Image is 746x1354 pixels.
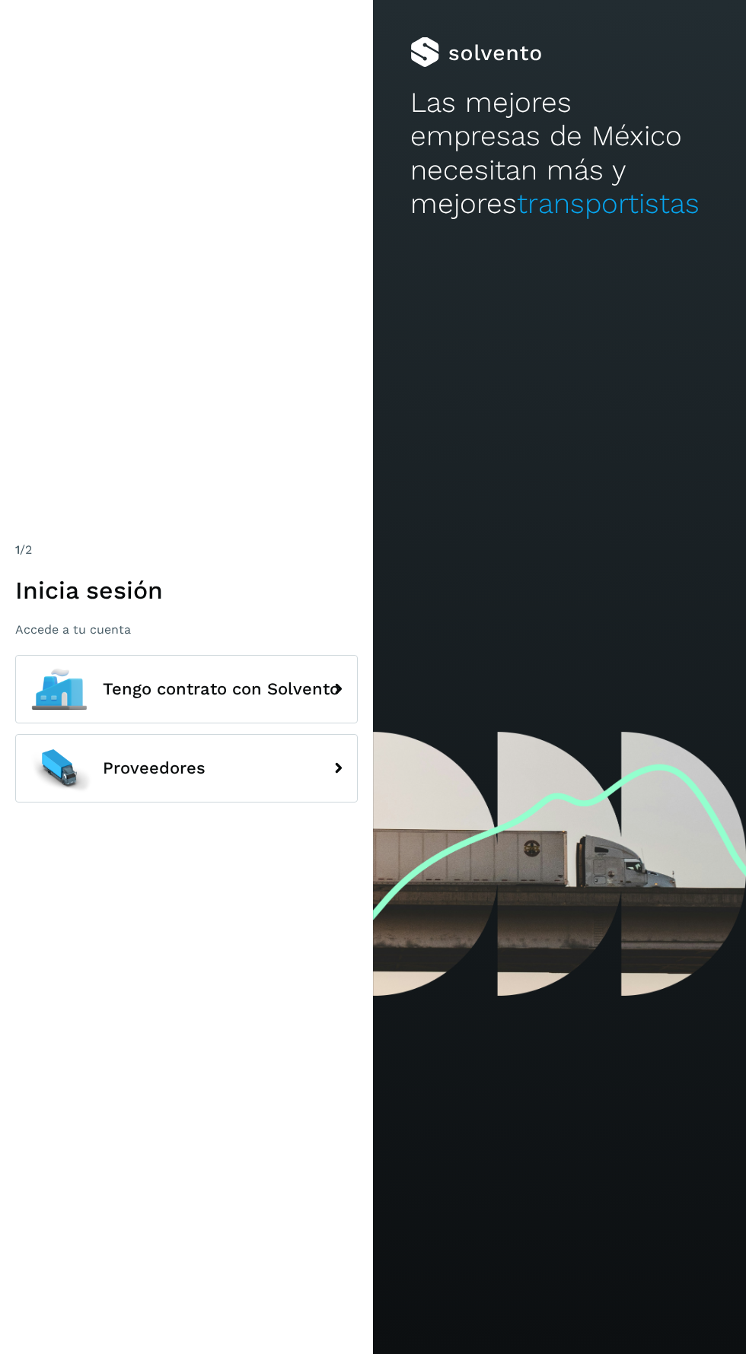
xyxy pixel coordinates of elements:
[15,542,20,557] span: 1
[103,680,340,698] span: Tengo contrato con Solvento
[103,759,206,777] span: Proveedores
[15,734,358,803] button: Proveedores
[15,541,358,559] div: /2
[410,86,709,221] h2: Las mejores empresas de México necesitan más y mejores
[15,622,358,637] p: Accede a tu cuenta
[15,655,358,723] button: Tengo contrato con Solvento
[15,576,358,605] h1: Inicia sesión
[517,187,700,220] span: transportistas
